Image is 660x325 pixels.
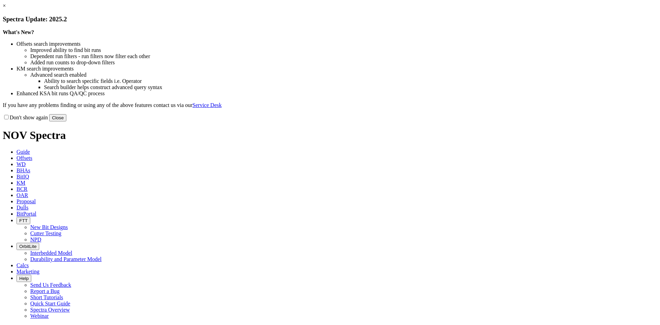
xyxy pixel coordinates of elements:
li: Improved ability to find bit runs [30,47,657,53]
span: FTT [19,218,27,223]
span: Guide [16,149,30,155]
h1: NOV Spectra [3,129,657,142]
a: Short Tutorials [30,294,63,300]
input: Don't show again [4,115,9,119]
li: Added run counts to drop-down filters [30,59,657,66]
span: Calcs [16,262,29,268]
span: BitIQ [16,174,29,180]
li: Ability to search specific fields i.e. Operator [44,78,657,84]
li: Enhanced KSA bit runs QA/QC process [16,90,657,97]
h3: Spectra Update: 2025.2 [3,15,657,23]
a: New Bit Designs [30,224,68,230]
li: Advanced search enabled [30,72,657,78]
span: OAR [16,192,28,198]
a: Service Desk [192,102,222,108]
span: KM [16,180,25,186]
a: Cutter Testing [30,230,62,236]
span: Dulls [16,205,29,210]
span: OrbitLite [19,244,36,249]
span: Proposal [16,198,36,204]
li: Dependent run filters - run filters now filter each other [30,53,657,59]
button: Close [49,114,66,121]
span: BitPortal [16,211,36,217]
span: Offsets [16,155,32,161]
span: BHAs [16,167,30,173]
label: Don't show again [3,115,48,120]
a: Report a Bug [30,288,59,294]
p: If you have any problems finding or using any of the above features contact us via our [3,102,657,108]
a: NPD [30,237,41,242]
span: Help [19,276,29,281]
strong: What's New? [3,29,34,35]
a: Spectra Overview [30,307,70,313]
li: KM search improvements [16,66,657,72]
a: Durability and Parameter Model [30,256,102,262]
a: × [3,3,6,9]
span: BCR [16,186,27,192]
a: Interbedded Model [30,250,72,256]
span: Marketing [16,269,40,274]
a: Webinar [30,313,49,319]
a: Send Us Feedback [30,282,71,288]
li: Search builder helps construct advanced query syntax [44,84,657,90]
li: Offsets search improvements [16,41,657,47]
span: WD [16,161,26,167]
a: Quick Start Guide [30,301,70,306]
